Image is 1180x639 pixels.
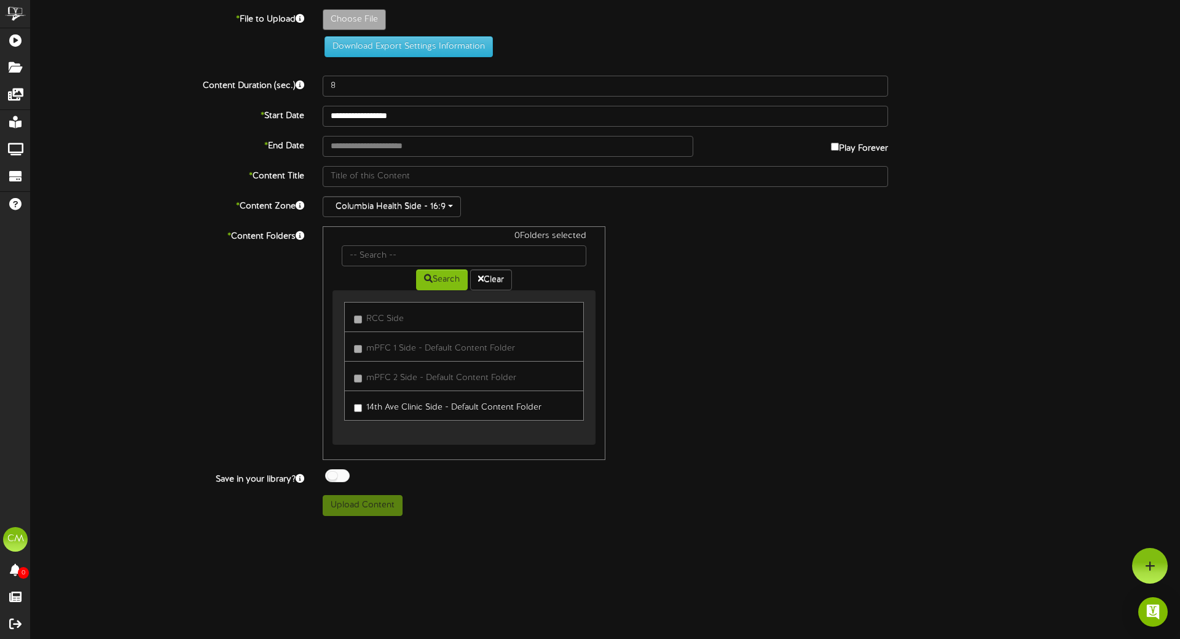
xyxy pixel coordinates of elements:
[366,314,404,323] span: RCC Side
[323,166,888,187] input: Title of this Content
[332,230,596,245] div: 0 Folders selected
[831,136,888,155] label: Play Forever
[1138,597,1168,627] div: Open Intercom Messenger
[18,567,29,579] span: 0
[22,469,313,486] label: Save in your library?
[354,397,541,414] label: 14th Ave Clinic Side - Default Content Folder
[354,375,362,383] input: mPFC 2 Side - Default Content Folder
[22,9,313,26] label: File to Upload
[22,226,313,243] label: Content Folders
[22,196,313,213] label: Content Zone
[354,404,362,412] input: 14th Ave Clinic Side - Default Content Folder
[366,344,515,353] span: mPFC 1 Side - Default Content Folder
[323,495,403,516] button: Upload Content
[354,345,362,353] input: mPFC 1 Side - Default Content Folder
[22,106,313,122] label: Start Date
[831,143,839,151] input: Play Forever
[318,42,493,51] a: Download Export Settings Information
[324,36,493,57] button: Download Export Settings Information
[416,269,468,290] button: Search
[323,196,461,217] button: Columbia Health Side - 16:9
[22,136,313,153] label: End Date
[366,373,516,383] span: mPFC 2 Side - Default Content Folder
[22,76,313,92] label: Content Duration (sec.)
[342,245,586,266] input: -- Search --
[470,269,512,290] button: Clear
[22,166,313,183] label: Content Title
[354,316,362,323] input: RCC Side
[3,527,28,552] div: CM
